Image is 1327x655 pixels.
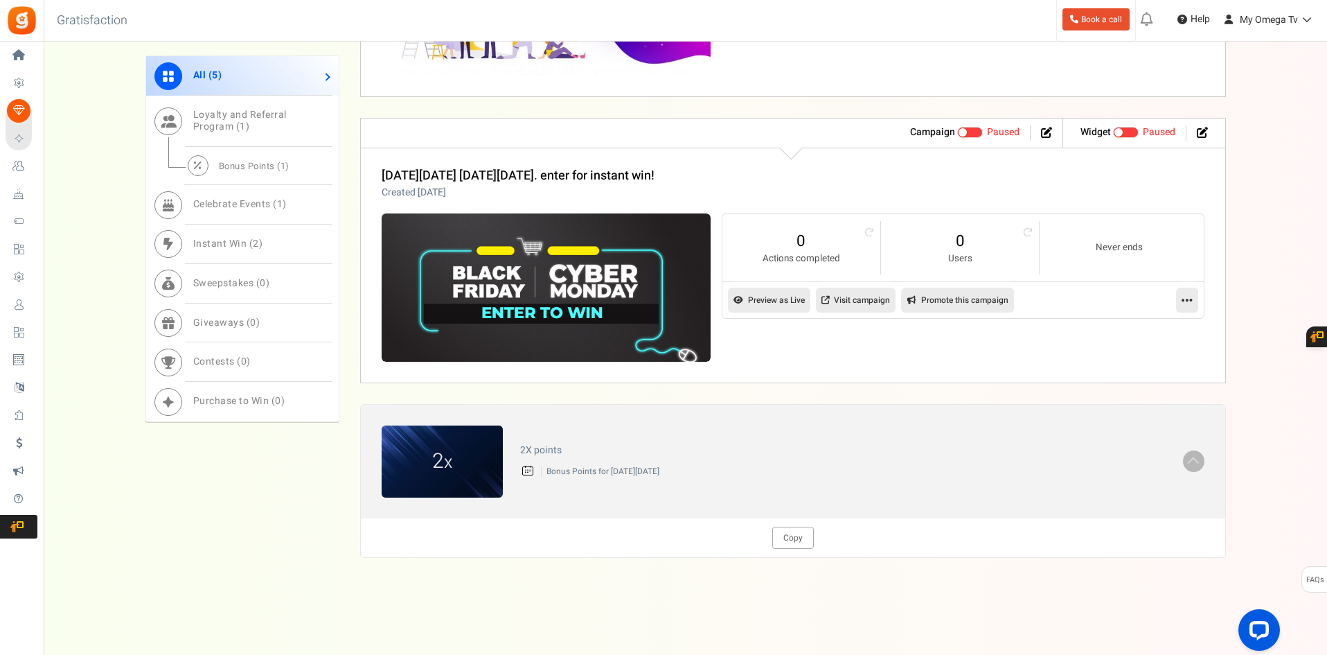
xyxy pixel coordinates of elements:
span: Paused [987,125,1019,139]
figcaption: 2 [382,446,503,476]
span: 1 [277,197,283,211]
span: Loyalty and Referral Program ( ) [193,107,287,134]
span: Celebrate Events ( ) [193,197,287,211]
a: 0 [736,230,866,252]
small: Actions completed [736,252,866,265]
span: Help [1187,12,1210,26]
small: x [444,448,452,475]
span: Purchase to Win ( ) [193,394,285,408]
img: Gratisfaction [6,5,37,36]
h4: 2X points [520,445,1166,455]
span: 0 [250,315,256,329]
p: Bonus Points for [DATE][DATE] [541,466,1166,478]
span: 0 [241,354,247,369]
span: My Omega Tv [1240,12,1298,27]
a: Help [1172,8,1215,30]
p: Created [DATE] [382,186,654,200]
span: FAQs [1306,567,1324,593]
span: 0 [260,276,266,290]
span: 1 [240,119,246,134]
span: Giveaways ( ) [193,315,260,329]
span: All ( ) [193,68,222,82]
h3: Gratisfaction [42,7,143,35]
a: Preview as Live [728,288,810,313]
a: Visit campaign [816,288,896,313]
li: Widget activated [1070,125,1186,141]
strong: Campaign [910,125,955,139]
span: Paused [1143,125,1175,139]
span: Bonus Points ( ) [219,159,290,172]
span: 1 [280,159,286,172]
a: [DATE][DATE] [DATE][DATE]. enter for instant win! [382,166,654,185]
a: 0 [895,230,1025,252]
span: 5 [212,68,218,82]
small: Never ends [1053,241,1184,254]
span: 0 [275,394,281,408]
a: Copy [772,527,814,549]
small: Users [895,252,1025,265]
a: Promote this campaign [901,288,1014,313]
span: 2 [253,236,259,251]
span: Sweepstakes ( ) [193,276,270,290]
strong: Widget [1080,125,1111,139]
span: Contests ( ) [193,354,251,369]
a: Book a call [1062,8,1130,30]
span: Instant Win ( ) [193,236,263,251]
